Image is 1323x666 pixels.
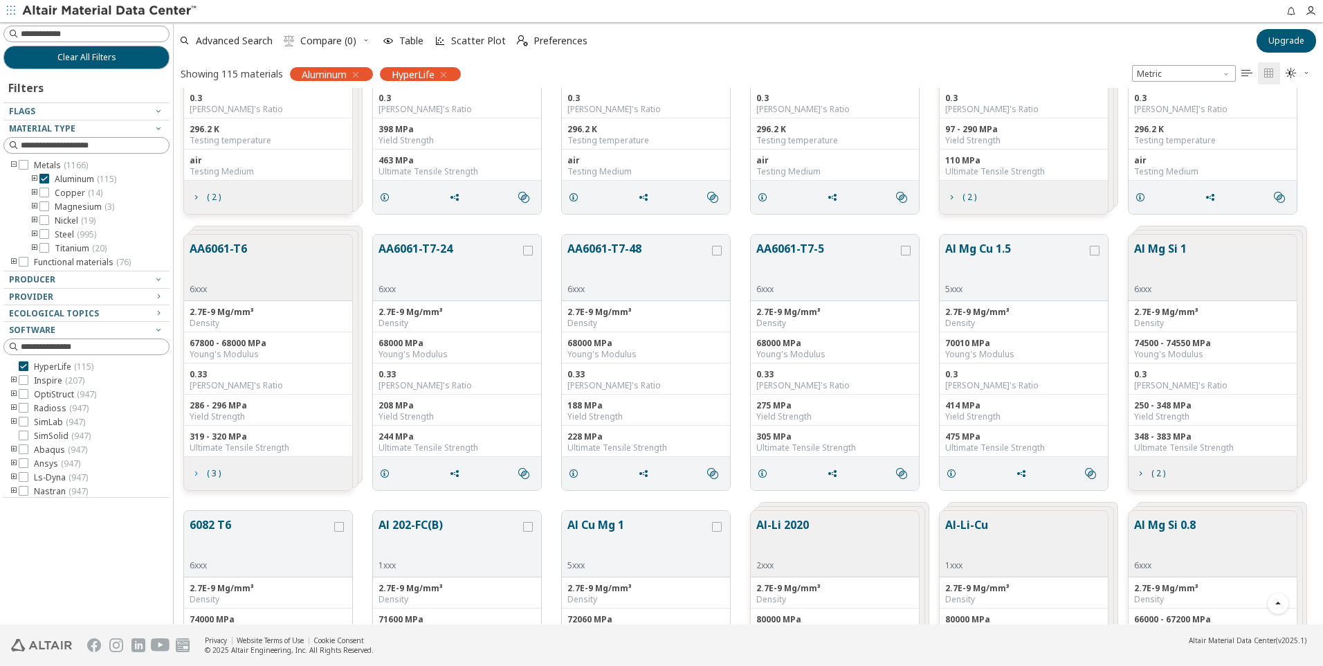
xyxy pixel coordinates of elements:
[443,183,472,211] button: Share
[64,159,88,171] span: ( 1166 )
[77,228,96,240] span: ( 995 )
[34,417,85,428] span: SimLab
[9,307,99,319] span: Ecological Topics
[567,442,724,453] div: Ultimate Tensile Strength
[190,104,347,115] div: [PERSON_NAME]'s Ratio
[945,284,1087,295] div: 5xxx
[68,444,87,456] span: ( 947 )
[945,431,1102,442] div: 475 MPa
[30,229,39,240] i: toogle group
[1189,636,1276,645] span: Altair Material Data Center
[945,560,988,571] div: 1xxx
[567,166,724,177] div: Testing Medium
[190,284,247,295] div: 6xxx
[756,166,913,177] div: Testing Medium
[9,472,19,483] i: toogle group
[1134,307,1291,318] div: 2.7E-9 Mg/mm³
[1263,68,1275,79] i: 
[378,155,536,166] div: 463 MPa
[756,380,913,391] div: [PERSON_NAME]'s Ratio
[567,431,724,442] div: 228 MPa
[1134,338,1291,349] div: 74500 - 74550 MPa
[821,460,850,487] button: Share
[756,307,913,318] div: 2.7E-9 Mg/mm³
[3,322,170,339] button: Software
[567,380,724,391] div: [PERSON_NAME]'s Ratio
[9,403,19,414] i: toogle group
[190,369,347,380] div: 0.33
[1134,594,1291,605] div: Density
[945,307,1102,318] div: 2.7E-9 Mg/mm³
[567,560,709,571] div: 5xxx
[399,36,423,46] span: Table
[378,400,536,411] div: 208 MPa
[174,88,1323,624] div: grid
[205,645,374,655] div: © 2025 Altair Engineering, Inc. All Rights Reserved.
[567,318,724,329] div: Density
[1151,469,1165,478] span: ( 2 )
[3,120,170,137] button: Material Type
[940,460,969,487] button: Details
[518,468,529,479] i: 
[945,318,1102,329] div: Density
[451,36,506,46] span: Scatter Plot
[1286,68,1297,79] i: 
[207,469,221,478] span: ( 3 )
[55,243,107,254] span: Titanium
[1134,411,1291,422] div: Yield Strength
[1132,65,1236,82] div: Unit System
[1134,431,1291,442] div: 348 - 383 MPa
[1274,192,1285,203] i: 
[66,416,85,428] span: ( 947 )
[71,430,91,442] span: ( 947 )
[34,389,96,400] span: OptiStruct
[3,46,170,69] button: Clear All Filters
[9,324,55,336] span: Software
[756,284,898,295] div: 6xxx
[1236,62,1258,84] button: Table View
[378,442,536,453] div: Ultimate Tensile Strength
[940,183,983,211] button: ( 2 )
[34,403,89,414] span: Radioss
[300,36,356,46] span: Compare (0)
[81,215,95,226] span: ( 19 )
[205,636,227,645] a: Privacy
[756,135,913,146] div: Testing temperature
[512,183,541,211] button: Similar search
[378,124,536,135] div: 398 MPa
[190,166,347,177] div: Testing Medium
[69,485,88,497] span: ( 947 )
[1134,400,1291,411] div: 250 - 348 MPa
[9,160,19,171] i: toogle group
[9,291,53,303] span: Provider
[378,380,536,391] div: [PERSON_NAME]'s Ratio
[1132,65,1236,82] span: Metric
[756,349,913,360] div: Young's Modulus
[34,458,80,469] span: Ansys
[34,375,84,386] span: Inspire
[65,375,84,386] span: ( 207 )
[1134,349,1291,360] div: Young's Modulus
[962,193,976,201] span: ( 2 )
[302,68,347,80] span: Aluminum
[567,93,724,104] div: 0.3
[632,183,661,211] button: Share
[756,583,913,594] div: 2.7E-9 Mg/mm³
[1241,68,1252,79] i: 
[567,400,724,411] div: 188 MPa
[77,388,96,400] span: ( 947 )
[1198,183,1228,211] button: Share
[284,35,295,46] i: 
[184,183,227,211] button: ( 2 )
[190,614,347,625] div: 74000 MPa
[30,174,39,185] i: toogle group
[1134,166,1291,177] div: Testing Medium
[190,93,347,104] div: 0.3
[945,124,1102,135] div: 97 - 290 MPa
[756,411,913,422] div: Yield Strength
[756,338,913,349] div: 68000 MPa
[1268,183,1297,211] button: Similar search
[1258,62,1280,84] button: Tile View
[34,160,88,171] span: Metals
[190,318,347,329] div: Density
